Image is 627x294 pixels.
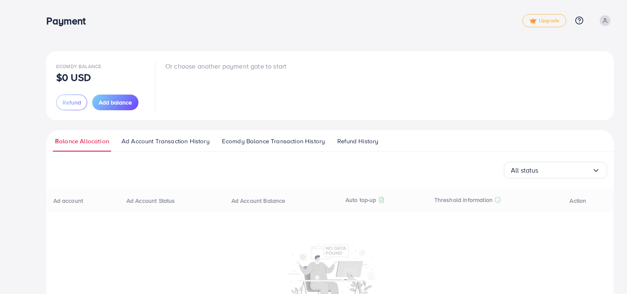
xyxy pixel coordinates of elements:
p: $0 USD [56,72,91,82]
span: Ecomdy Balance Transaction History [222,137,325,146]
span: Add balance [99,98,132,107]
a: tickUpgrade [522,14,566,27]
button: Refund [56,95,87,110]
span: Refund History [337,137,378,146]
span: Upgrade [529,18,559,24]
span: Refund [62,98,81,107]
span: Ad Account Transaction History [122,137,210,146]
div: Search for option [504,162,607,178]
h3: Payment [46,15,92,27]
span: Balance Allocation [55,137,109,146]
button: Add balance [92,95,138,110]
img: tick [529,18,536,24]
span: Ecomdy Balance [56,63,101,70]
span: All status [511,164,539,177]
p: Or choose another payment gate to start [165,61,286,71]
input: Search for option [539,164,592,177]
